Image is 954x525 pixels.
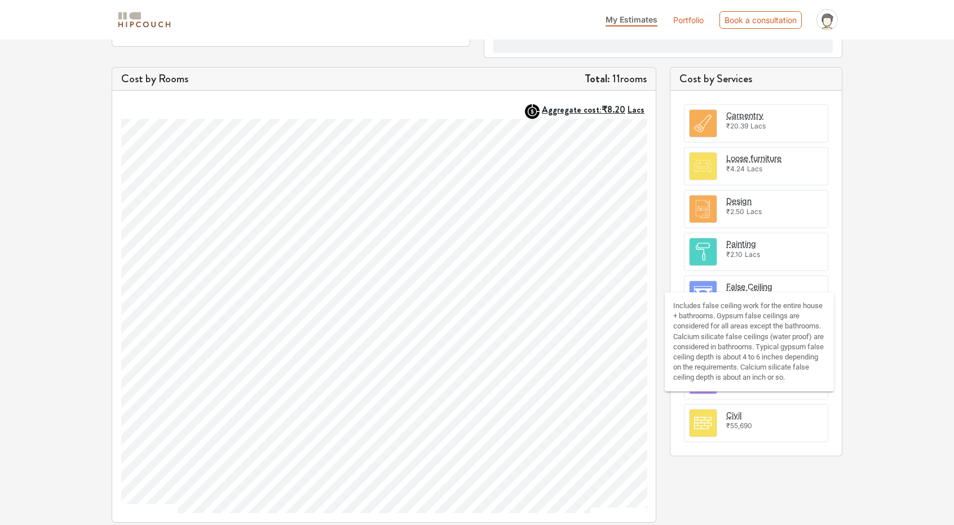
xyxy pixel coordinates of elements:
span: ₹20.39 [726,122,748,130]
strong: Aggregate cost: [542,103,644,116]
h5: 11 rooms [585,72,647,86]
a: [DOMAIN_NAME] [596,505,646,515]
button: Carpentry [726,109,763,121]
span: ₹2.10 [726,250,743,259]
h5: Cost by Services [679,72,833,86]
img: room.svg [690,281,717,308]
button: Design [726,195,752,207]
img: room.svg [690,153,717,180]
button: Aggregate cost:₹8.20Lacs [542,104,647,115]
span: ₹2.50 [726,207,744,216]
img: room.svg [690,410,717,437]
span: ₹4.24 [726,164,745,173]
img: room.svg [690,238,717,265]
a: Portfolio [673,14,704,26]
span: Lacs [745,250,760,259]
span: Lacs [747,207,762,216]
button: Civil [726,409,741,421]
img: room.svg [690,195,717,223]
img: AggregateIcon [525,104,540,119]
span: Lacs [747,164,762,173]
button: False Ceiling [726,281,772,292]
h5: Cost by Rooms [121,72,188,86]
span: ₹55,690 [726,421,752,430]
img: room.svg [690,110,717,137]
span: logo-horizontal.svg [116,7,173,33]
button: Loose furniture [726,152,781,164]
span: Lacs [628,103,644,116]
img: logo-horizontal.svg [116,10,173,30]
span: ₹8.20 [602,103,625,116]
span: My Estimates [606,15,657,24]
span: Lacs [750,122,766,130]
div: Book a consultation [719,11,802,29]
div: Includes false ceiling work for the entire house + bathrooms. Gypsum false ceilings are considere... [673,301,825,383]
button: Painting [726,238,756,250]
strong: Total: [585,70,610,87]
